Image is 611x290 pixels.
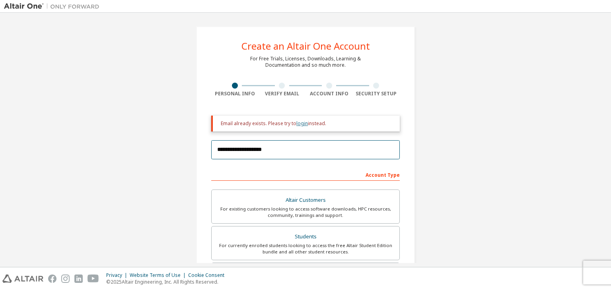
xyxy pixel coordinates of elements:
[106,272,130,278] div: Privacy
[216,231,395,242] div: Students
[48,275,56,283] img: facebook.svg
[353,91,400,97] div: Security Setup
[216,195,395,206] div: Altair Customers
[188,272,229,278] div: Cookie Consent
[74,275,83,283] img: linkedin.svg
[216,242,395,255] div: For currently enrolled students looking to access the free Altair Student Edition bundle and all ...
[4,2,103,10] img: Altair One
[61,275,70,283] img: instagram.svg
[88,275,99,283] img: youtube.svg
[211,91,259,97] div: Personal Info
[130,272,188,278] div: Website Terms of Use
[305,91,353,97] div: Account Info
[106,278,229,285] p: © 2025 Altair Engineering, Inc. All Rights Reserved.
[259,91,306,97] div: Verify Email
[2,275,43,283] img: altair_logo.svg
[216,206,395,218] div: For existing customers looking to access software downloads, HPC resources, community, trainings ...
[296,120,308,127] a: login
[250,56,361,68] div: For Free Trials, Licenses, Downloads, Learning & Documentation and so much more.
[241,41,370,51] div: Create an Altair One Account
[211,168,400,181] div: Account Type
[221,120,393,127] div: Email already exists. Please try to instead.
